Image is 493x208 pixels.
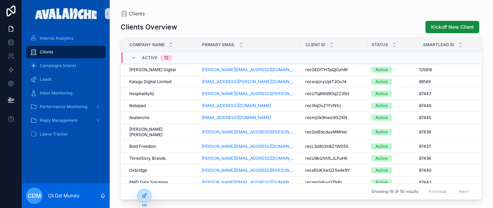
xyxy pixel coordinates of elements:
[305,144,348,149] span: recL3o90ShBZ1WD55
[419,156,431,161] span: 87436
[305,129,363,135] a: recGolEdcduxMMHet
[26,87,106,99] a: Inbox Monitoring
[202,103,297,108] a: [EMAIL_ADDRESS][DOMAIN_NAME]
[35,8,97,19] img: App logo
[129,91,154,96] span: HospitalityIQ
[202,103,271,108] a: [EMAIL_ADDRESS][DOMAIN_NAME]
[431,24,474,30] span: Kickoff New Client
[202,115,297,120] a: [EMAIL_ADDRESS][DOMAIN_NAME]
[129,67,176,73] span: [PERSON_NAME] Digital
[130,42,165,48] span: Company Name
[26,128,106,140] a: Leave Tracker
[371,79,414,85] a: Active
[305,115,363,120] a: recmjOk9nwe3iSZKN
[375,103,388,109] div: Active
[375,143,388,149] div: Active
[419,156,475,161] a: 87436
[26,60,106,72] a: Campaigns (clone)
[202,42,235,48] span: Primary Email
[202,79,297,84] a: [EMAIL_ADDRESS][PERSON_NAME][DOMAIN_NAME]
[305,180,342,185] span: recpmi1diuvO7fs8z
[375,167,388,173] div: Active
[142,55,157,61] span: Active
[129,156,166,161] span: ThreeSixty Brands
[202,91,297,96] a: [PERSON_NAME][EMAIL_ADDRESS][PERSON_NAME][DOMAIN_NAME]
[305,156,347,161] span: recU9kQ1mfLJLPuH6
[305,67,363,73] a: recGEDf7HTpQjOzhM
[129,10,145,17] span: Clients
[129,180,193,185] a: PMD Data Solutions
[202,156,297,161] a: [PERSON_NAME][EMAIL_ADDRESS][DOMAIN_NAME]
[129,79,193,84] a: Kalago Digital Limited
[40,131,68,137] span: Leave Tracker
[40,118,77,123] span: Reply Management
[419,67,432,73] span: 125816
[305,67,348,73] span: recGEDf7HTpQjOzhM
[202,129,297,135] a: [PERSON_NAME][EMAIL_ADDRESS][PERSON_NAME][PERSON_NAME][DOMAIN_NAME]
[419,103,431,108] span: 87446
[419,129,475,135] a: 87439
[129,168,193,173] a: Oxbridge
[202,144,297,149] a: [PERSON_NAME][EMAIL_ADDRESS][DOMAIN_NAME]
[419,168,475,173] a: 87440
[129,127,193,138] a: [PERSON_NAME] [PERSON_NAME]
[419,91,475,96] a: 87447
[425,21,479,33] button: Kickoff New Client
[371,115,414,121] a: Active
[129,156,193,161] a: ThreeSixty Brands
[419,79,431,84] span: 99149
[202,67,297,73] a: [PERSON_NAME][EMAIL_ADDRESS][DOMAIN_NAME]
[371,103,414,109] a: Active
[129,67,193,73] a: [PERSON_NAME] Digital
[129,168,147,173] span: Oxbridge
[419,103,475,108] a: 87446
[305,144,363,149] a: recL3o90ShBZ1WD55
[305,168,350,173] span: recaRUKXwOZSe4k9Y
[305,129,347,135] span: recGolEdcduxMMHet
[419,180,475,185] a: 87443
[26,73,106,86] a: Leads
[202,180,297,185] a: [PERSON_NAME][EMAIL_ADDRESS][DOMAIN_NAME]
[121,10,145,17] a: Clients
[305,79,363,84] a: recwqUryUptT2Ou14
[129,91,193,96] a: HospitalityIQ
[375,115,388,121] div: Active
[375,67,388,73] div: Active
[371,143,414,149] a: Active
[375,129,388,135] div: Active
[419,79,475,84] a: 99149
[40,49,53,55] span: Clients
[202,168,297,173] a: [PERSON_NAME][EMAIL_ADDRESS][PERSON_NAME][DOMAIN_NAME]
[26,101,106,113] a: Performance Monitoring
[305,103,363,108] a: rec1IlqOvZ1YVN1rj
[129,144,156,149] span: Bold Freedom
[202,115,271,120] a: [EMAIL_ADDRESS][DOMAIN_NAME]
[164,55,168,61] div: 12
[28,192,41,200] span: CDM
[419,168,432,173] span: 87440
[305,91,349,96] span: recUTq8Wd9OqZZ35H
[305,156,363,161] a: recU9kQ1mfLJLPuH6
[305,115,347,120] span: recmjOk9nwe3iSZKN
[375,91,388,97] div: Active
[419,67,475,73] a: 125816
[305,103,341,108] span: rec1IlqOvZ1YVN1rj
[26,114,106,127] a: Reply Management
[26,32,106,44] a: Internal Analytics
[40,90,72,96] span: Inbox Monitoring
[419,144,431,149] span: 87437
[121,22,177,32] h1: Clients Overview
[375,179,388,185] div: Active
[372,42,388,48] span: Status
[129,115,193,120] a: Avalanche
[419,129,431,135] span: 87439
[48,192,79,199] p: Cil Del Mundo
[40,36,73,41] span: Internal Analytics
